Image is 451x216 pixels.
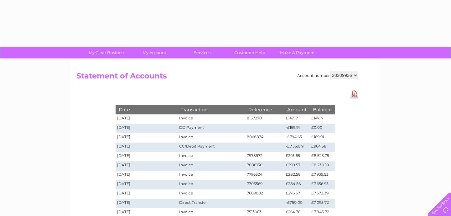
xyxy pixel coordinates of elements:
[76,72,358,83] h2: Statement of Accounts
[116,124,178,133] td: [DATE]
[284,124,310,133] td: -£169.91
[310,199,335,208] td: £7,095.72
[116,180,178,189] td: [DATE]
[245,105,284,114] th: Reference
[310,180,335,189] td: £7,656.95
[178,161,245,171] td: Invoice
[245,114,284,124] td: 8157270
[297,72,358,79] div: Account number
[284,180,310,189] td: £284.56
[284,105,310,114] th: Amount
[310,105,335,114] th: Balance
[176,47,228,58] a: Services
[245,180,284,189] td: 7703569
[310,124,335,133] td: £0.00
[350,89,358,98] a: Download Pdf
[284,199,310,208] td: -£750.00
[116,199,178,208] td: [DATE]
[129,47,180,58] a: My Account
[178,152,245,161] td: Invoice
[178,171,245,180] td: Invoice
[245,189,284,199] td: 7609002
[310,171,335,180] td: £7,939.53
[310,189,335,199] td: £7,372.39
[178,143,245,152] td: CC/Debit Payment
[116,152,178,161] td: [DATE]
[245,133,284,143] td: 8068874
[116,105,178,114] th: Date
[116,171,178,180] td: [DATE]
[178,199,245,208] td: Direct Transfer
[310,161,335,171] td: £8,230.10
[178,180,245,189] td: Invoice
[284,189,310,199] td: £276.67
[284,143,310,152] td: -£7,559.19
[284,114,310,124] td: £147.17
[81,47,133,58] a: My Clear Business
[116,114,178,124] td: [DATE]
[284,161,310,171] td: £290.57
[178,189,245,199] td: Invoice
[178,124,245,133] td: DD Payment
[310,143,335,152] td: £964.56
[245,161,284,171] td: 7888156
[245,171,284,180] td: 7796524
[178,114,245,124] td: Invoice
[245,152,284,161] td: 7978972
[310,152,335,161] td: £8,523.75
[284,171,310,180] td: £282.58
[284,133,310,143] td: -£794.65
[178,105,245,114] th: Transaction
[310,133,335,143] td: £169.91
[116,133,178,143] td: [DATE]
[116,143,178,152] td: [DATE]
[284,152,310,161] td: £293.65
[178,133,245,143] td: Invoice
[310,114,335,124] td: £147.17
[116,161,178,171] td: [DATE]
[116,189,178,199] td: [DATE]
[224,47,276,58] a: Customer Help
[272,47,323,58] a: Make A Payment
